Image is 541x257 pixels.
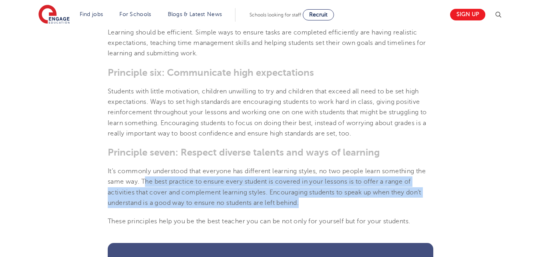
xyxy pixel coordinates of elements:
a: Blogs & Latest News [168,11,222,17]
a: Find jobs [80,11,103,17]
img: Engage Education [38,5,70,25]
h3: Principle seven: Respect diverse talents and ways of learning [108,147,433,158]
a: Sign up [450,9,485,20]
p: Students with little motivation, children unwilling to try and children that exceed all need to b... [108,86,433,139]
p: It’s commonly understood that everyone has different learning styles, no two people learn somethi... [108,166,433,208]
span: Recruit [309,12,328,18]
a: Recruit [303,9,334,20]
a: For Schools [119,11,151,17]
p: These principles help you be the best teacher you can be not only for yourself but for your stude... [108,216,433,227]
p: As we all know, we’re always rushed for time. Lessons range from 40-55 minutes, which means you n... [108,6,433,59]
h3: Principle six: Communicate high expectations [108,67,433,78]
span: Schools looking for staff [249,12,301,18]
